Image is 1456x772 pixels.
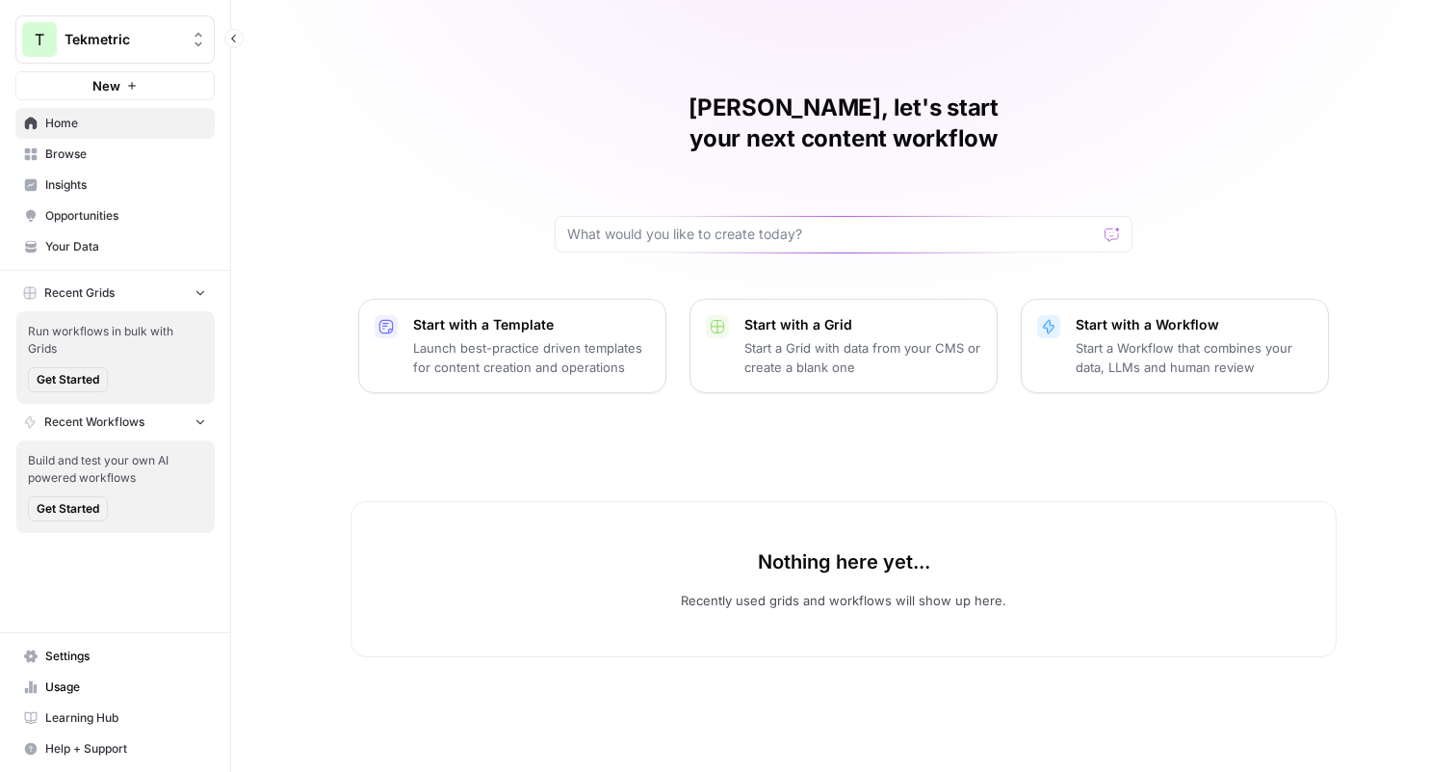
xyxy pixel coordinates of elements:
p: Nothing here yet... [758,548,930,575]
span: Help + Support [45,740,206,758]
span: Browse [45,146,206,163]
span: Run workflows in bulk with Grids [28,323,203,358]
span: Learning Hub [45,709,206,727]
span: New [92,76,120,95]
p: Start with a Grid [744,315,981,334]
span: Build and test your own AI powered workflows [28,452,203,487]
button: Start with a WorkflowStart a Workflow that combines your data, LLMs and human review [1021,299,1329,393]
button: Get Started [28,496,108,521]
a: Settings [15,641,215,672]
p: Launch best-practice driven templates for content creation and operations [413,338,650,377]
p: Start a Workflow that combines your data, LLMs and human review [1076,338,1313,377]
button: Get Started [28,367,108,392]
p: Start with a Template [413,315,650,334]
span: Get Started [37,500,99,518]
a: Browse [15,139,215,170]
p: Start a Grid with data from your CMS or create a blank one [744,338,981,377]
button: New [15,71,215,100]
span: Recent Grids [44,284,115,302]
input: What would you like to create today? [567,225,1097,244]
p: Start with a Workflow [1076,315,1313,334]
span: Settings [45,648,206,665]
p: Recently used grids and workflows will show up here. [681,591,1006,610]
span: Opportunities [45,207,206,225]
span: Recent Workflows [44,413,144,431]
a: Opportunities [15,200,215,231]
span: Tekmetric [65,30,181,49]
a: Insights [15,170,215,200]
button: Recent Grids [15,279,215,307]
span: T [35,28,44,51]
button: Start with a TemplateLaunch best-practice driven templates for content creation and operations [358,299,666,393]
button: Recent Workflows [15,408,215,437]
span: Get Started [37,371,99,388]
span: Usage [45,679,206,696]
h1: [PERSON_NAME], let's start your next content workflow [555,93,1132,154]
button: Help + Support [15,733,215,764]
button: Workspace: Tekmetric [15,15,215,64]
span: Your Data [45,238,206,255]
button: Start with a GridStart a Grid with data from your CMS or create a blank one [689,299,998,393]
a: Usage [15,672,215,703]
a: Your Data [15,231,215,262]
a: Learning Hub [15,703,215,733]
span: Home [45,115,206,132]
span: Insights [45,176,206,194]
a: Home [15,108,215,139]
